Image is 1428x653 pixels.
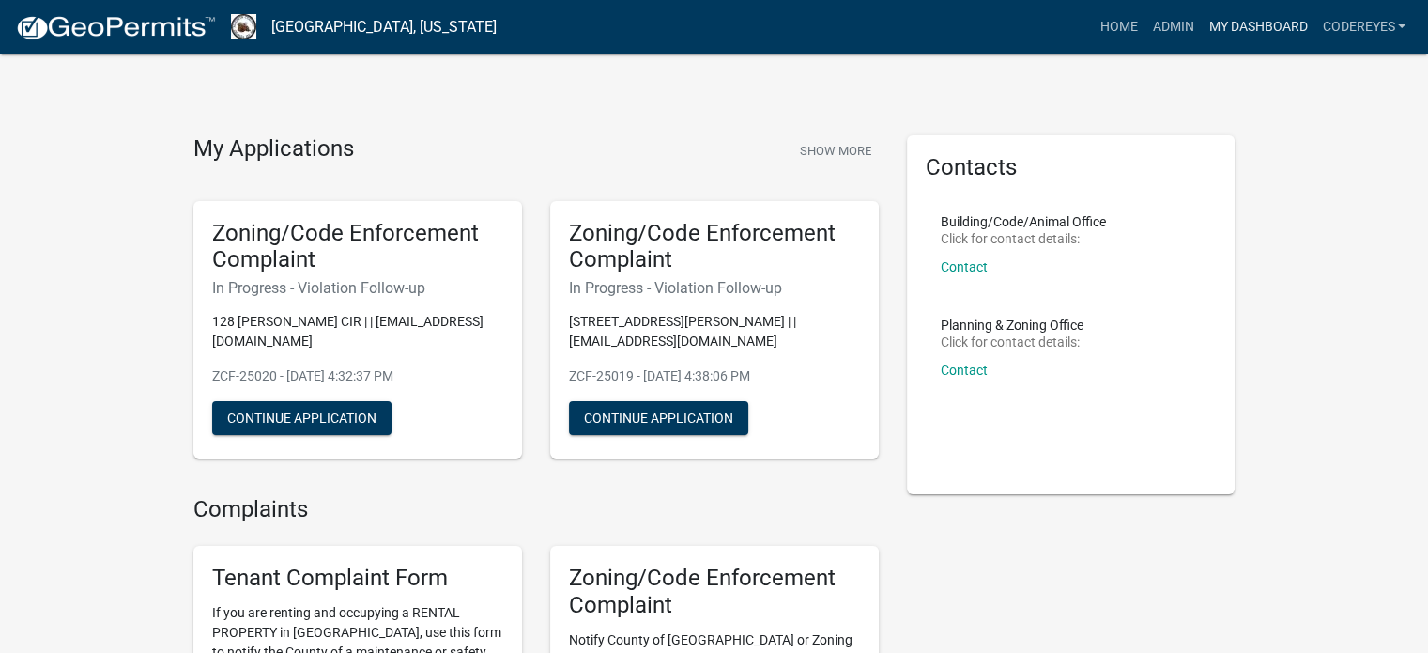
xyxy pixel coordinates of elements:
[1092,9,1144,45] a: Home
[212,401,392,435] button: Continue Application
[212,279,503,297] h6: In Progress - Violation Follow-up
[569,312,860,351] p: [STREET_ADDRESS][PERSON_NAME] | | [EMAIL_ADDRESS][DOMAIN_NAME]
[941,335,1083,349] p: Click for contact details:
[212,220,503,274] h5: Zoning/Code Enforcement Complaint
[1201,9,1314,45] a: My Dashboard
[212,565,503,592] h5: Tenant Complaint Form
[1314,9,1413,45] a: codeReyes
[941,232,1106,245] p: Click for contact details:
[231,14,256,39] img: Madison County, Georgia
[569,565,860,619] h5: Zoning/Code Enforcement Complaint
[569,401,748,435] button: Continue Application
[271,11,497,43] a: [GEOGRAPHIC_DATA], [US_STATE]
[941,363,988,378] a: Contact
[1144,9,1201,45] a: Admin
[926,154,1217,181] h5: Contacts
[193,496,879,523] h4: Complaints
[941,215,1106,228] p: Building/Code/Animal Office
[212,366,503,386] p: ZCF-25020 - [DATE] 4:32:37 PM
[569,279,860,297] h6: In Progress - Violation Follow-up
[569,366,860,386] p: ZCF-25019 - [DATE] 4:38:06 PM
[212,312,503,351] p: 128 [PERSON_NAME] CIR | | [EMAIL_ADDRESS][DOMAIN_NAME]
[569,220,860,274] h5: Zoning/Code Enforcement Complaint
[792,135,879,166] button: Show More
[941,319,1083,332] p: Planning & Zoning Office
[941,259,988,274] a: Contact
[193,135,354,163] h4: My Applications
